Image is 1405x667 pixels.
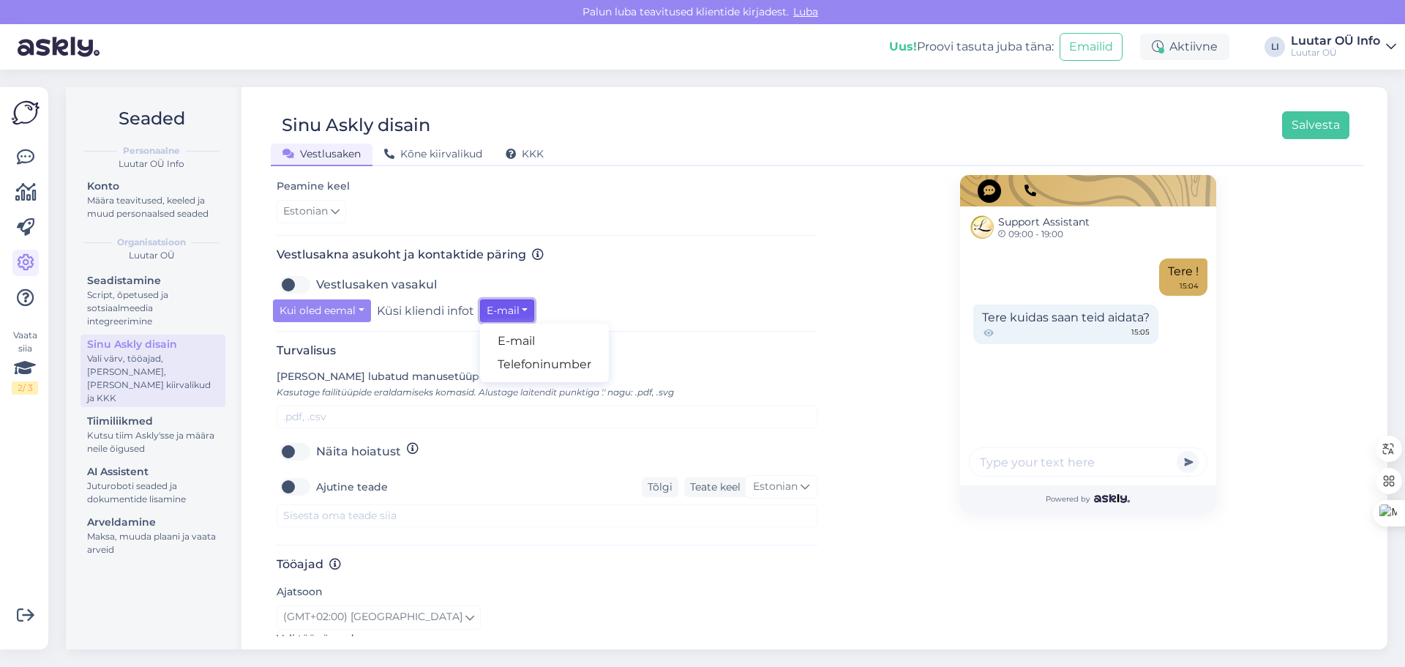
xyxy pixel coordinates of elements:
[889,40,917,53] b: Uus!
[316,475,388,499] label: Ajutine teade
[316,273,437,297] label: Vestlusaken vasakul
[969,447,1207,477] input: Type your text here
[970,215,994,239] img: Support
[12,329,38,395] div: Vaata siia
[1060,33,1123,61] button: Emailid
[1140,34,1229,60] div: Aktiivne
[78,105,225,133] h2: Seaded
[87,414,219,429] div: Tiimiliikmed
[384,147,482,160] span: Kõne kiirvalikud
[87,179,219,194] div: Konto
[1264,37,1285,57] div: LI
[277,179,350,194] label: Peamine keel
[87,337,219,352] div: Sinu Askly disain
[87,352,219,405] div: Vali värv, tööajad, [PERSON_NAME], [PERSON_NAME] kiirvalikud ja KKK
[1291,35,1380,47] div: Luutar OÜ Info
[277,370,486,383] span: [PERSON_NAME] lubatud manusetüüpe
[87,515,219,530] div: Arveldamine
[283,204,328,220] span: Estonian
[1282,111,1349,139] button: Salvesta
[684,480,741,495] div: Teate keel
[973,305,1158,344] div: Tere kuidas saan teid aidata?
[480,299,535,322] button: E-mail
[889,38,1054,56] div: Proovi tasuta juba täna:
[87,530,219,556] div: Maksa, muuda plaani ja vaata arveid
[1094,494,1130,503] img: Askly
[80,462,225,508] a: AI AssistentJuturoboti seaded ja dokumentide lisamine
[277,605,481,629] a: (GMT+02:00) [GEOGRAPHIC_DATA]
[80,335,225,407] a: Sinu Askly disainVali värv, tööajad, [PERSON_NAME], [PERSON_NAME] kiirvalikud ja KKK
[80,513,225,559] a: ArveldamineMaksa, muuda plaani ja vaata arveid
[277,200,346,223] a: Estonian
[117,236,186,249] b: Organisatsioon
[80,411,225,458] a: TiimiliikmedKutsu tiim Askly'sse ja määra neile õigused
[87,273,219,288] div: Seadistamine
[1291,35,1396,59] a: Luutar OÜ InfoLuutar OÜ
[277,247,817,261] h3: Vestlusakna asukoht ja kontaktide päring
[80,176,225,223] a: KontoMäära teavitused, keeled ja muud personaalsed seaded
[1159,258,1207,296] div: Tere !
[1131,327,1150,340] span: 15:05
[506,147,544,160] span: KKK
[12,381,38,395] div: 2 / 3
[377,299,474,322] label: Küsi kliendi infot
[80,271,225,330] a: SeadistamineScript, õpetused ja sotsiaalmeedia integreerimine
[753,479,798,495] span: Estonian
[789,5,823,18] span: Luba
[316,440,401,463] label: Näita hoiatust
[998,230,1090,239] span: 09:00 - 19:00
[277,584,323,600] label: Ajatsoon
[277,557,817,571] h3: Tööajad
[87,464,219,480] div: AI Assistent
[123,144,180,157] b: Personaalne
[1180,280,1199,291] div: 15:04
[87,480,219,506] div: Juturoboti seaded ja dokumentide lisamine
[277,387,674,398] span: Kasutage failitüüpide eraldamiseks komasid. Alustage laitendit punktiga '.' nagu: .pdf, .svg
[480,353,609,376] a: Telefoninumber
[283,609,462,625] span: (GMT+02:00) [GEOGRAPHIC_DATA]
[1046,493,1130,504] span: Powered by
[78,157,225,171] div: Luutar OÜ Info
[87,194,219,220] div: Määra teavitused, keeled ja muud personaalsed seaded
[273,299,371,322] button: Kui oled eemal
[78,249,225,262] div: Luutar OÜ
[277,631,354,646] label: Vali tööpäevad
[1291,47,1380,59] div: Luutar OÜ
[277,343,817,357] h3: Turvalisus
[12,99,40,127] img: Askly Logo
[87,429,219,455] div: Kutsu tiim Askly'sse ja määra neile õigused
[277,406,817,428] input: .pdf, .csv
[998,215,1090,230] span: Support Assistant
[87,288,219,328] div: Script, õpetused ja sotsiaalmeedia integreerimine
[282,111,430,139] div: Sinu Askly disain
[642,477,678,497] div: Tõlgi
[480,329,609,353] a: E-mail
[282,147,361,160] span: Vestlusaken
